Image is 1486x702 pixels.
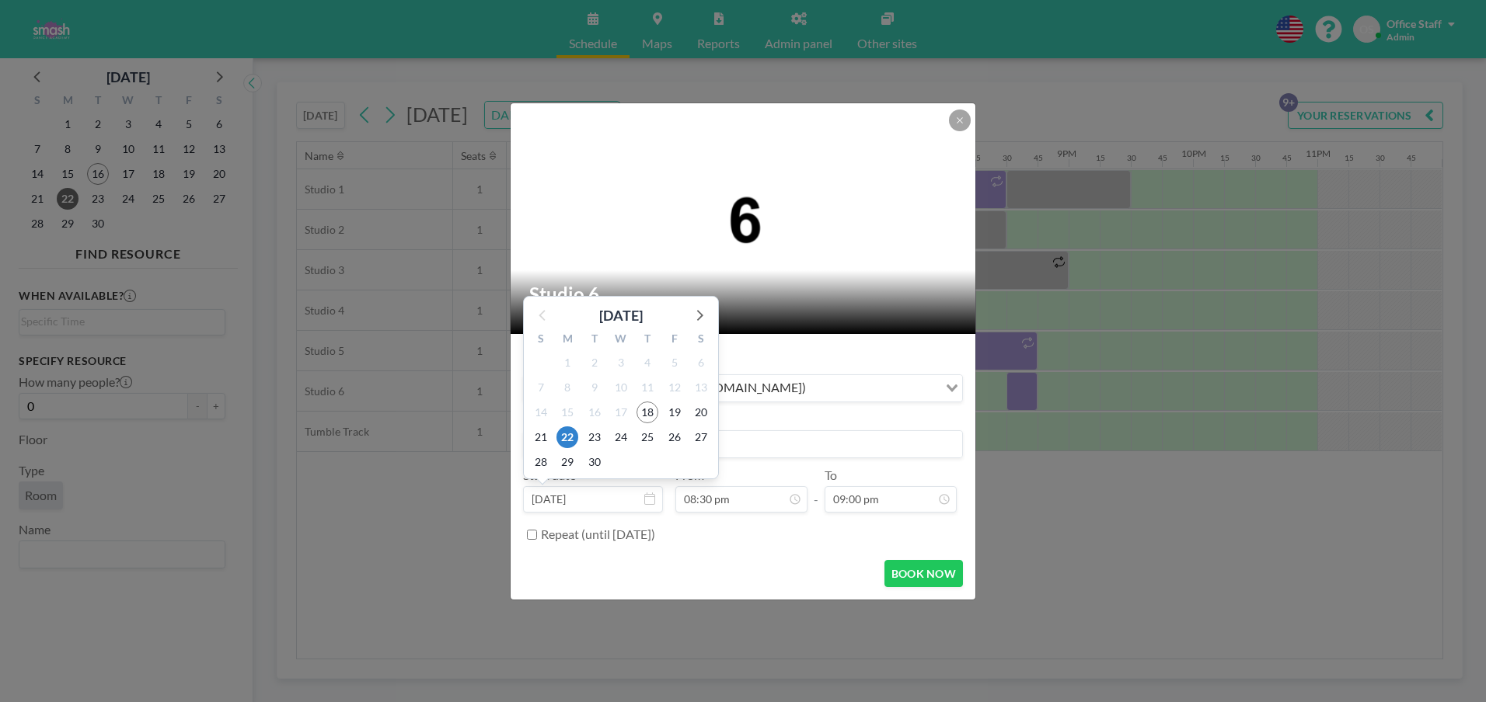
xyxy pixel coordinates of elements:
[608,330,634,350] div: W
[584,451,605,473] span: Tuesday, September 30, 2025
[825,467,837,483] label: To
[610,401,632,423] span: Wednesday, September 17, 2025
[528,330,554,350] div: S
[664,401,685,423] span: Friday, September 19, 2025
[690,352,712,374] span: Saturday, September 6, 2025
[811,378,937,398] input: Search for option
[584,426,605,448] span: Tuesday, September 23, 2025
[584,352,605,374] span: Tuesday, September 2, 2025
[814,473,818,507] span: -
[637,426,658,448] span: Thursday, September 25, 2025
[511,180,977,255] img: 537.png
[610,352,632,374] span: Wednesday, September 3, 2025
[584,377,605,398] span: Tuesday, September 9, 2025
[524,431,962,457] input: Office's reservation
[556,377,578,398] span: Monday, September 8, 2025
[688,330,714,350] div: S
[584,401,605,423] span: Tuesday, September 16, 2025
[556,426,578,448] span: Monday, September 22, 2025
[610,377,632,398] span: Wednesday, September 10, 2025
[690,426,712,448] span: Saturday, September 27, 2025
[581,330,608,350] div: T
[556,451,578,473] span: Monday, September 29, 2025
[690,401,712,423] span: Saturday, September 20, 2025
[530,426,552,448] span: Sunday, September 21, 2025
[530,451,552,473] span: Sunday, September 28, 2025
[541,526,655,542] label: Repeat (until [DATE])
[556,401,578,423] span: Monday, September 15, 2025
[637,352,658,374] span: Thursday, September 4, 2025
[530,401,552,423] span: Sunday, September 14, 2025
[664,426,685,448] span: Friday, September 26, 2025
[599,304,643,326] div: [DATE]
[664,352,685,374] span: Friday, September 5, 2025
[530,377,552,398] span: Sunday, September 7, 2025
[634,330,661,350] div: T
[884,560,963,587] button: BOOK NOW
[690,377,712,398] span: Saturday, September 13, 2025
[524,375,962,401] div: Search for option
[556,352,578,374] span: Monday, September 1, 2025
[610,426,632,448] span: Wednesday, September 24, 2025
[664,377,685,398] span: Friday, September 12, 2025
[529,283,958,306] h2: Studio 6
[554,330,581,350] div: M
[637,401,658,423] span: Thursday, September 18, 2025
[661,330,687,350] div: F
[637,377,658,398] span: Thursday, September 11, 2025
